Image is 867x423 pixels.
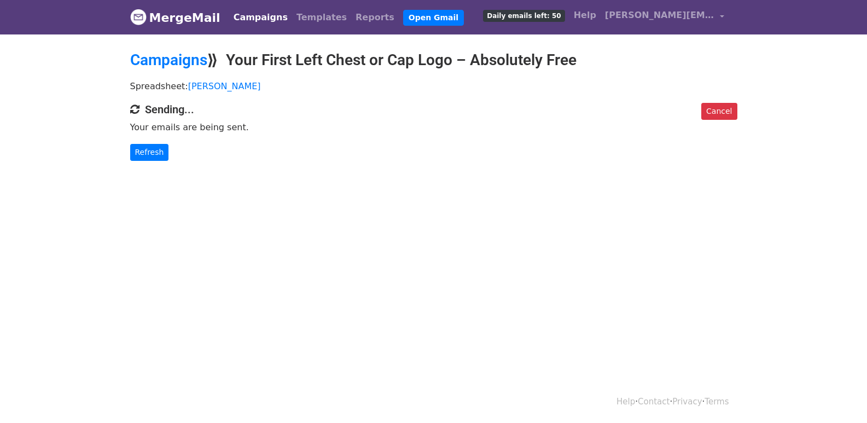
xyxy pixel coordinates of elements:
[130,121,737,133] p: Your emails are being sent.
[479,4,569,26] a: Daily emails left: 50
[601,4,729,30] a: [PERSON_NAME][EMAIL_ADDRESS][DOMAIN_NAME]
[605,9,714,22] span: [PERSON_NAME][EMAIL_ADDRESS][DOMAIN_NAME]
[705,397,729,407] a: Terms
[130,80,737,92] p: Spreadsheet:
[701,103,737,120] a: Cancel
[130,51,207,69] a: Campaigns
[483,10,565,22] span: Daily emails left: 50
[812,370,867,423] iframe: Chat Widget
[130,103,737,116] h4: Sending...
[130,51,737,69] h2: ⟫ Your First Left Chest or Cap Logo – Absolutely Free
[292,7,351,28] a: Templates
[229,7,292,28] a: Campaigns
[130,9,147,25] img: MergeMail logo
[616,397,635,407] a: Help
[130,6,220,29] a: MergeMail
[672,397,702,407] a: Privacy
[638,397,670,407] a: Contact
[569,4,601,26] a: Help
[130,144,169,161] a: Refresh
[188,81,261,91] a: [PERSON_NAME]
[351,7,399,28] a: Reports
[403,10,464,26] a: Open Gmail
